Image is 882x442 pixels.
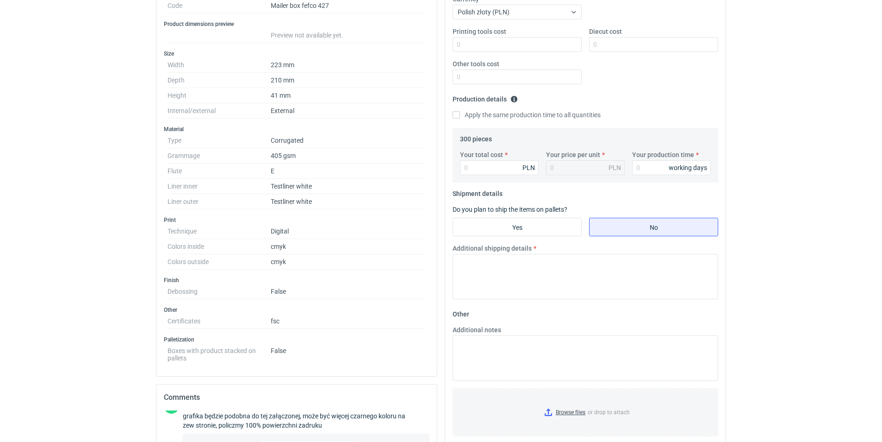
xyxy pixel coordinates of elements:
[271,194,426,209] dd: Testliner white
[164,20,429,28] h3: Product dimensions preview
[164,392,429,403] h2: Comments
[168,103,271,119] dt: Internal/external
[168,179,271,194] dt: Liner inner
[271,254,426,270] dd: cmyk
[164,336,429,343] h3: Palletization
[168,88,271,103] dt: Height
[632,160,711,175] input: 0
[453,389,718,436] label: or drop to attach
[453,92,518,103] legend: Production details
[271,133,426,148] dd: Corrugated
[271,73,426,88] dd: 210 mm
[460,132,492,143] legend: 300 pieces
[453,325,501,335] label: Additional notes
[453,206,567,213] label: Do you plan to ship the items on pallets?
[168,164,271,179] dt: Flute
[458,8,509,16] span: Polish złoty (PLN)
[589,218,718,236] label: No
[453,27,506,36] label: Printing tools cost
[168,194,271,209] dt: Liner outer
[183,411,429,430] div: grafika będzie podobna do tej załączonej, może być więcej czarnego koloru na zew stronie, policzm...
[271,179,426,194] dd: Testliner white
[164,306,429,314] h3: Other
[168,133,271,148] dt: Type
[271,343,426,362] dd: False
[168,57,271,73] dt: Width
[168,224,271,239] dt: Technique
[460,150,503,159] label: Your total cost
[589,37,718,52] input: 0
[632,150,694,159] label: Your production time
[271,164,426,179] dd: E
[669,163,707,172] div: working days
[453,244,532,253] label: Additional shipping details
[168,73,271,88] dt: Depth
[164,126,429,133] h3: Material
[168,254,271,270] dt: Colors outside
[271,224,426,239] dd: Digital
[453,307,469,318] legend: Other
[271,32,343,39] span: Preview not available yet.
[271,314,426,329] dd: fsc
[453,218,582,236] label: Yes
[164,216,429,224] h3: Print
[271,148,426,164] dd: 405 gsm
[168,343,271,362] dt: Boxes with product stacked on pallets
[453,110,601,120] label: Apply the same production time to all quantities
[453,186,503,197] legend: Shipment details
[522,163,535,172] div: PLN
[164,277,429,284] h3: Finish
[609,163,621,172] div: PLN
[271,57,426,73] dd: 223 mm
[271,103,426,119] dd: External
[164,50,429,57] h3: Size
[271,284,426,299] dd: False
[460,160,539,175] input: 0
[168,284,271,299] dt: Debossing
[546,150,600,159] label: Your price per unit
[168,239,271,254] dt: Colors inside
[168,314,271,329] dt: Certificates
[168,148,271,164] dt: Grammage
[589,27,622,36] label: Diecut cost
[453,69,582,84] input: 0
[453,59,499,69] label: Other tools cost
[453,37,582,52] input: 0
[271,239,426,254] dd: cmyk
[271,88,426,103] dd: 41 mm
